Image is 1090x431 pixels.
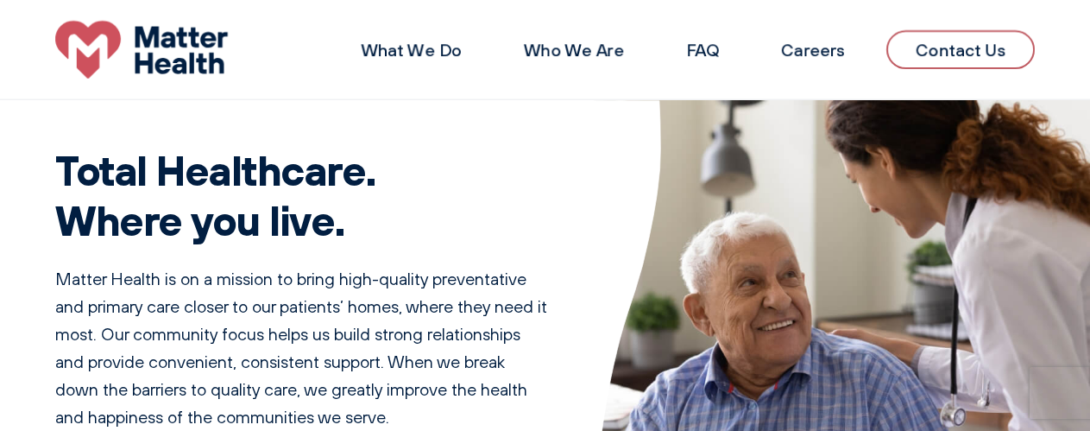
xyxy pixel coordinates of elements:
[781,39,845,60] a: Careers
[361,39,462,60] a: What We Do
[55,265,552,431] p: Matter Health is on a mission to bring high-quality preventative and primary care closer to our p...
[686,39,719,60] a: FAQ
[524,39,624,60] a: Who We Are
[55,145,552,244] h1: Total Healthcare. Where you live.
[886,30,1035,69] a: Contact Us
